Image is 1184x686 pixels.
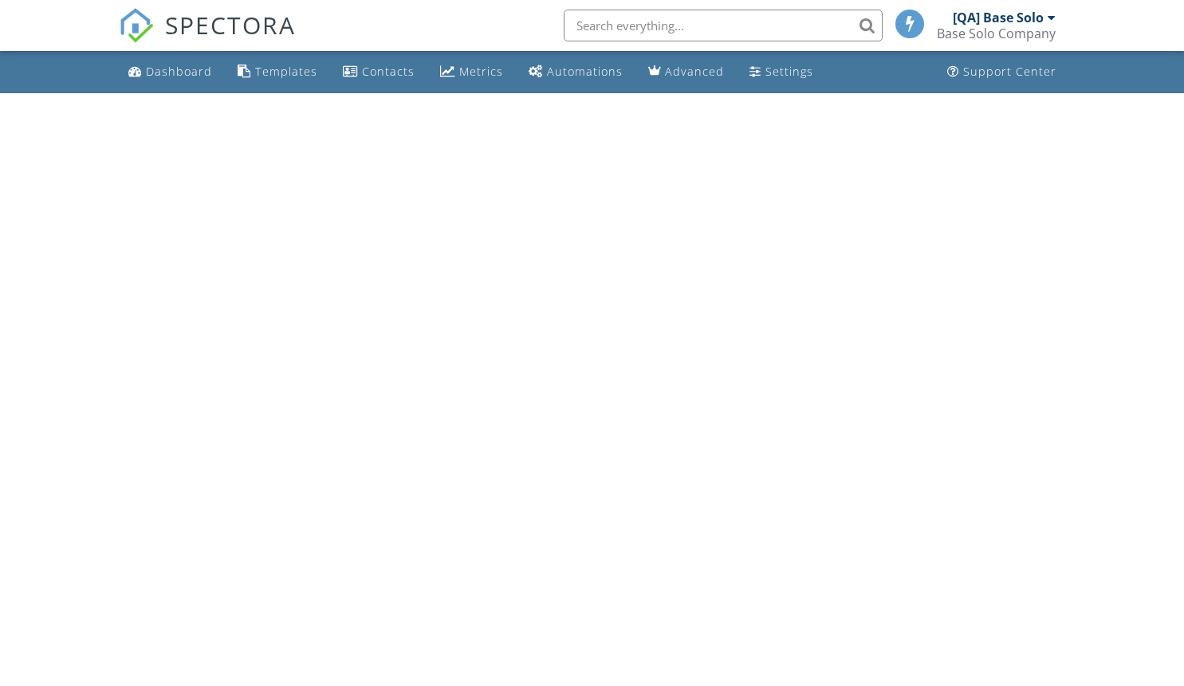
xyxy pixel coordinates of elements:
[119,8,154,43] img: The Best Home Inspection Software - Spectora
[564,10,883,41] input: Search everything...
[547,64,623,79] div: Automations
[362,64,415,79] div: Contacts
[743,57,820,87] a: Settings
[522,57,629,87] a: Automations (Basic)
[122,57,218,87] a: Dashboard
[941,57,1063,87] a: Support Center
[255,64,317,79] div: Templates
[665,64,724,79] div: Advanced
[642,57,730,87] a: Advanced
[434,57,509,87] a: Metrics
[165,8,296,41] span: SPECTORA
[336,57,421,87] a: Contacts
[953,10,1044,25] div: [QA] Base Solo
[963,64,1056,79] div: Support Center
[146,64,212,79] div: Dashboard
[765,64,813,79] div: Settings
[119,22,296,55] a: SPECTORA
[231,57,324,87] a: Templates
[459,64,503,79] div: Metrics
[937,25,1056,41] div: Base Solo Company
